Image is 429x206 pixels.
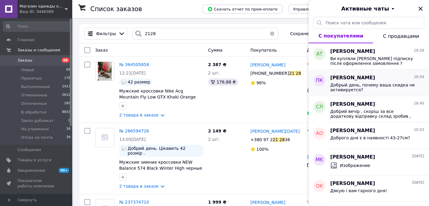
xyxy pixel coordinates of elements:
span: Фильтры [96,31,116,37]
div: 21 28 [273,137,285,142]
span: 1 999 ₴ [208,200,226,204]
span: 2 149 ₴ [208,129,226,133]
button: СЛ[PERSON_NAME]18:40Добрий вечір , скоріш за все додаткову відправку склад зробив , бо багато зам... [309,96,429,123]
div: [PHONE_NUMBER] [249,69,298,77]
span: 2 387 ₴ [208,62,226,67]
span: Изображение [340,162,370,168]
span: Ви купляли [PERSON_NAME] підписку після оформлення замовлення ? [330,56,416,66]
span: [PERSON_NAME] [330,74,375,81]
button: Управление статусами [288,5,345,14]
span: 2612 [62,92,70,98]
span: 178 [64,76,70,81]
span: Главная [17,37,34,43]
span: [PERSON_NAME] [330,154,375,161]
input: Поиск [3,21,71,32]
span: АО [316,130,323,137]
span: Доставка и оплата [307,48,349,53]
span: № 266594726 [119,129,149,133]
span: [DATE] [412,154,424,159]
button: МЄ[PERSON_NAME][DATE]Изображение [309,149,429,175]
span: АТ [316,51,323,58]
a: Фото товару [95,62,114,81]
span: 8833 [62,110,70,115]
span: Заказ дубликат [21,118,54,123]
button: Очистить [266,28,278,40]
button: Скачать отчет по пром-оплате [203,5,282,14]
span: 0 [68,118,70,123]
span: [PERSON_NAME] [330,101,375,108]
span: 96% [256,80,266,85]
span: Отказ на почте [21,135,53,140]
span: Показатели работы компании [17,178,56,189]
span: [PERSON_NAME] [250,200,285,205]
span: Заказы и сообщения [17,47,60,53]
span: В обработке [21,110,47,115]
span: 10:53 [414,127,424,132]
span: Уведомления [17,168,45,173]
img: :speech_balloon: [122,80,126,84]
button: С покупателями [309,29,373,43]
span: 100% [256,147,269,152]
button: АТ[PERSON_NAME]19:29Ви купляли [PERSON_NAME] підписку після оформлення замовлення ? [309,43,429,70]
h1: Список заказов [90,5,142,13]
a: [PERSON_NAME][DATE] [250,128,300,134]
span: Покупатель [250,48,277,53]
div: +380 97 2 36 [249,135,291,144]
span: ПК [316,77,323,84]
span: Мужские зимние кроссовки NEW Balance 574 Black Winter High черные кроссовки высокие Нью Баланс ко... [119,160,203,183]
a: № 364505858 [119,62,149,67]
a: № 237374710 [119,200,149,204]
span: Сообщения [17,147,41,153]
input: Поиск по номеру заказа, ФИО покупателя, номеру телефона, Email, номеру накладной [132,28,278,40]
button: ПК[PERSON_NAME]18:54Добрый день, почему ваша скидка не активируется? [309,70,429,96]
span: Мужские кроссовки Nike Acg Mountain Fly Low GTX Khaki Orange Найк АСГ Горетех Хаки текстиль демис... [119,89,196,111]
img: Фото товару [98,62,112,80]
span: Сохраненные фильтры: [290,31,343,37]
span: 19:29 [414,48,424,53]
span: Магазин одежды обуви и топовых товаров [20,4,65,9]
div: 176.88 ₴ [208,78,238,86]
span: На утриманні [21,126,49,132]
span: 16 [66,126,70,132]
span: Новые [21,67,34,73]
span: [PERSON_NAME] [330,48,375,55]
span: 189 [64,101,70,106]
span: 68 [66,67,70,73]
span: Добрий день. Цікавить 42 розмір . [128,146,201,156]
span: [PERSON_NAME] [330,180,375,187]
span: Доброго дня є в наявності 43-27см? [330,135,410,140]
span: ОК [316,183,323,190]
button: ОК[PERSON_NAME][DATE]Дякую і вам гарного дня! [309,175,429,202]
img: :speech_balloon: [122,146,126,151]
span: 68 [62,58,69,63]
span: Выполненные [21,84,50,89]
span: 12:21[DATE] [119,71,146,75]
input: Поиск чата или сообщения [313,17,424,29]
a: [PERSON_NAME] [250,199,285,205]
span: Добрый день, почему ваша скидка не активируется? [330,83,416,92]
span: Дякую і вам гарного дня! [330,188,387,193]
span: 13:05[DATE] [119,137,146,142]
span: 1413 [62,84,70,89]
span: Товары и услуги [17,157,51,163]
span: Скачать отчет по пром-оплате [207,6,278,12]
span: [PERSON_NAME][DATE] [250,129,300,134]
span: Добрий вечір , скоріш за все додаткову відправку склад зробив , бо багато замовлень ттн 204512691... [330,109,416,119]
button: Закрыть [417,5,424,12]
span: [DATE] [412,180,424,185]
a: 2 товара в заказе [119,184,159,189]
span: Отмененные [21,92,47,98]
a: 2 товара в заказе [119,113,159,117]
span: [PERSON_NAME] [250,62,285,67]
button: С продавцами [373,29,429,43]
span: СЛ [316,104,323,111]
a: Фото товару [95,128,114,147]
span: Оплаченные [21,101,47,106]
span: 2 шт. [208,71,220,75]
span: 18:54 [414,74,424,80]
span: Управление статусами [293,7,340,11]
span: [PERSON_NAME] [330,127,375,134]
span: 2 шт. [208,137,220,142]
span: МЄ [316,156,323,163]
